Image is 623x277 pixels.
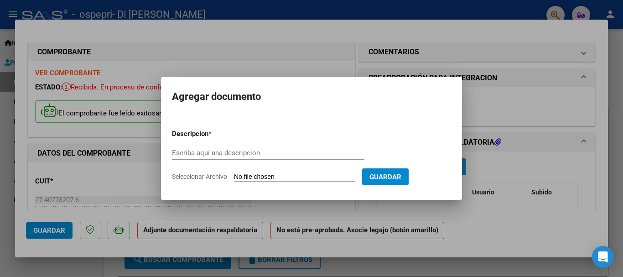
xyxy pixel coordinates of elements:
p: Descripcion [172,129,256,139]
h2: Agregar documento [172,88,451,105]
span: Seleccionar Archivo [172,173,227,180]
span: Guardar [369,173,401,181]
button: Guardar [362,168,409,185]
div: Open Intercom Messenger [592,246,614,268]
